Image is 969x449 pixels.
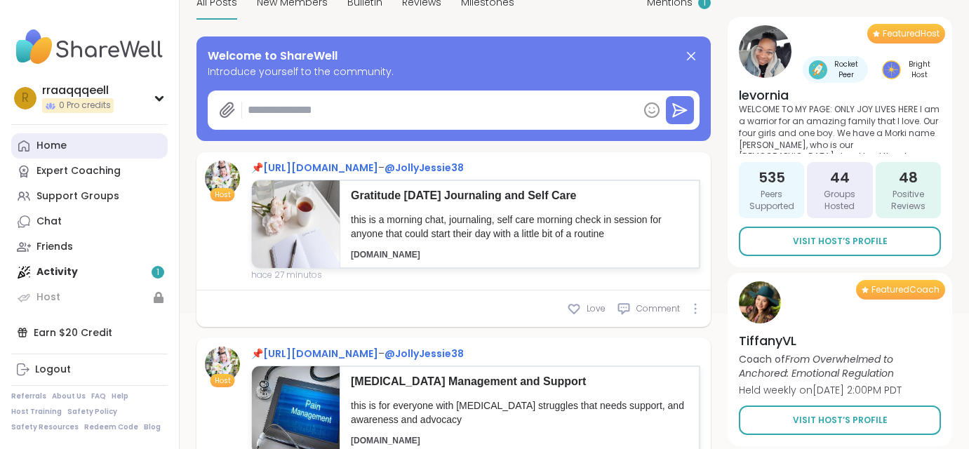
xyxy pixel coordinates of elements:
div: Support Groups [36,189,119,203]
a: [URL][DOMAIN_NAME] [263,161,378,175]
span: Introduce yourself to the community. [208,65,700,79]
div: Host [36,290,60,304]
span: Visit Host’s Profile [793,414,888,427]
h4: levornia [739,86,941,104]
a: Host Training [11,407,62,417]
span: 44 [830,168,850,187]
div: Expert Coaching [36,164,121,178]
span: 48 [899,168,918,187]
div: Friends [36,240,73,254]
div: 📌 – [251,161,700,175]
img: 974dc085-9eee-4e38-907a-6c107adfb481 [252,180,340,268]
span: Host [215,375,231,386]
span: r [22,89,29,107]
span: Groups Hosted [813,189,867,213]
a: Expert Coaching [11,159,168,184]
a: Chat [11,209,168,234]
a: Referrals [11,391,46,401]
p: Held weekly on [DATE] 2:00PM PDT [739,383,941,397]
img: ShareWell Nav Logo [11,22,168,72]
a: Gratitude [DATE] Journaling and Self Carethis is a morning chat, journaling, self care morning ch... [251,180,700,269]
a: Safety Resources [11,422,79,432]
div: Chat [36,215,62,229]
a: @JollyJessie38 [385,161,464,175]
a: Home [11,133,168,159]
img: TiffanyVL [739,281,781,323]
a: Blog [144,422,161,432]
span: Comment [636,302,680,315]
span: Rocket Peer [830,59,862,80]
img: Rocket Peer [808,60,827,79]
span: Bright Host [904,59,935,80]
span: Featured Coach [871,284,940,295]
span: Welcome to ShareWell [208,48,338,65]
a: Logout [11,357,168,382]
div: 📌 – [251,347,700,361]
div: rraaqqqeell [42,83,114,98]
span: Visit Host’s Profile [793,235,888,248]
p: Coach of [739,352,941,380]
span: Featured Host [883,28,940,39]
a: Friends [11,234,168,260]
a: Redeem Code [84,422,138,432]
h4: TiffanyVL [739,332,941,349]
div: Home [36,139,67,153]
a: About Us [52,391,86,401]
p: this is for everyone with [MEDICAL_DATA] struggles that needs support, and awareness and advocacy [351,399,688,427]
img: JollyJessie38 [205,347,240,382]
p: [DOMAIN_NAME] [351,249,688,261]
span: Host [215,189,231,200]
p: [DOMAIN_NAME] [351,435,688,447]
div: Logout [35,363,71,377]
a: Visit Host’s Profile [739,227,941,256]
img: JollyJessie38 [205,161,240,196]
a: Visit Host’s Profile [739,406,941,435]
p: WELCOME TO MY PAGE: ONLY JOY LIVES HERE I am a warrior for an amazing family that I love. Our fou... [739,104,941,154]
i: From Overwhelmed to Anchored: Emotional Regulation [739,352,894,380]
a: Host [11,285,168,310]
span: 535 [759,168,785,187]
a: Support Groups [11,184,168,209]
a: FAQ [91,391,106,401]
div: Earn $20 Credit [11,320,168,345]
img: levornia [739,25,791,78]
span: 0 Pro credits [59,100,111,112]
a: [URL][DOMAIN_NAME] [263,347,378,361]
span: hace 27 minutos [251,269,700,281]
span: Love [587,302,606,315]
a: @JollyJessie38 [385,347,464,361]
a: Safety Policy [67,407,117,417]
p: this is a morning chat, journaling, self care morning check in session for anyone that could star... [351,213,688,241]
img: Bright Host [882,60,901,79]
a: Help [112,391,128,401]
span: Positive Reviews [881,189,935,213]
p: Gratitude [DATE] Journaling and Self Care [351,188,688,203]
span: Peers Supported [744,189,798,213]
p: [MEDICAL_DATA] Management and Support [351,374,688,389]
